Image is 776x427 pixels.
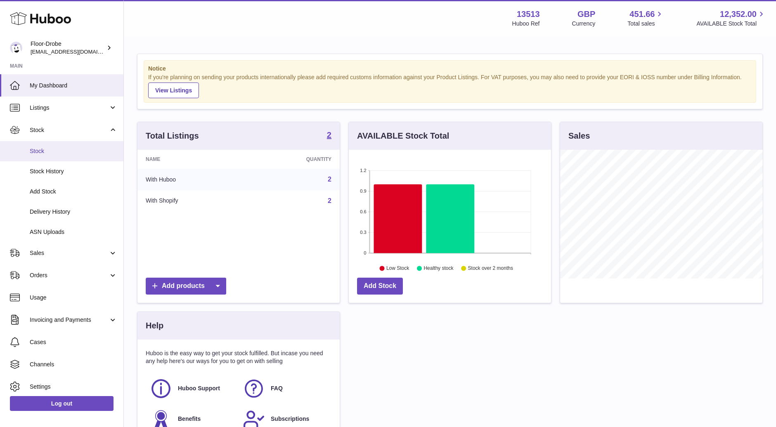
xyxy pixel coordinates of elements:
[137,150,246,169] th: Name
[627,20,664,28] span: Total sales
[148,83,199,98] a: View Listings
[364,250,366,255] text: 0
[30,338,117,346] span: Cases
[30,104,109,112] span: Listings
[31,48,121,55] span: [EMAIL_ADDRESS][DOMAIN_NAME]
[357,130,449,142] h3: AVAILABLE Stock Total
[517,9,540,20] strong: 13513
[146,349,331,365] p: Huboo is the easy way to get your stock fulfilled. But incase you need any help here's our ways f...
[146,130,199,142] h3: Total Listings
[10,42,22,54] img: jthurling@live.com
[720,9,757,20] span: 12,352.00
[360,209,366,214] text: 0.6
[423,265,454,271] text: Healthy stock
[327,131,331,139] strong: 2
[360,230,366,235] text: 0.3
[146,278,226,295] a: Add products
[178,385,220,392] span: Huboo Support
[360,168,366,173] text: 1.2
[148,65,752,73] strong: Notice
[696,20,766,28] span: AVAILABLE Stock Total
[327,131,331,141] a: 2
[150,377,234,400] a: Huboo Support
[10,396,114,411] a: Log out
[627,9,664,28] a: 451.66 Total sales
[512,20,540,28] div: Huboo Ref
[178,415,201,423] span: Benefits
[30,167,117,175] span: Stock History
[577,9,595,20] strong: GBP
[146,320,163,331] h3: Help
[328,197,331,204] a: 2
[696,9,766,28] a: 12,352.00 AVAILABLE Stock Total
[243,377,327,400] a: FAQ
[271,415,309,423] span: Subscriptions
[568,130,590,142] h3: Sales
[30,271,109,279] span: Orders
[30,188,117,196] span: Add Stock
[30,294,117,302] span: Usage
[30,126,109,134] span: Stock
[357,278,403,295] a: Add Stock
[31,40,105,56] div: Floor-Drobe
[629,9,655,20] span: 451.66
[30,82,117,90] span: My Dashboard
[30,361,117,368] span: Channels
[137,169,246,190] td: With Huboo
[30,383,117,391] span: Settings
[468,265,513,271] text: Stock over 2 months
[386,265,409,271] text: Low Stock
[30,316,109,324] span: Invoicing and Payments
[30,208,117,216] span: Delivery History
[137,190,246,212] td: With Shopify
[360,189,366,193] text: 0.9
[572,20,596,28] div: Currency
[328,176,331,183] a: 2
[271,385,283,392] span: FAQ
[246,150,340,169] th: Quantity
[148,73,752,98] div: If you're planning on sending your products internationally please add required customs informati...
[30,249,109,257] span: Sales
[30,147,117,155] span: Stock
[30,228,117,236] span: ASN Uploads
